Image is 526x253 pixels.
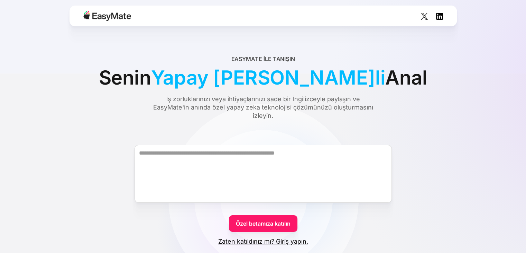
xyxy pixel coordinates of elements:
[83,11,131,21] img: Easymate logosu
[436,13,443,20] img: Sosyal Simge
[421,13,428,20] img: Sosyal Simge
[236,220,290,227] font: Özel betamıza katılın
[218,237,308,246] a: Zaten katıldınız mı? Giriş yapın.
[231,55,295,62] font: EasyMate ile tanışın
[229,215,297,232] a: Özel betamıza katılın
[385,63,427,92] span: Anal
[99,66,151,89] font: Senin
[17,132,509,246] form: Biçim
[153,95,373,119] font: İş zorluklarınızı veya ihtiyaçlarınızı sade bir İngilizceyle paylaşın ve EasyMate'in anında özel ...
[151,66,386,89] font: Yapay [PERSON_NAME]li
